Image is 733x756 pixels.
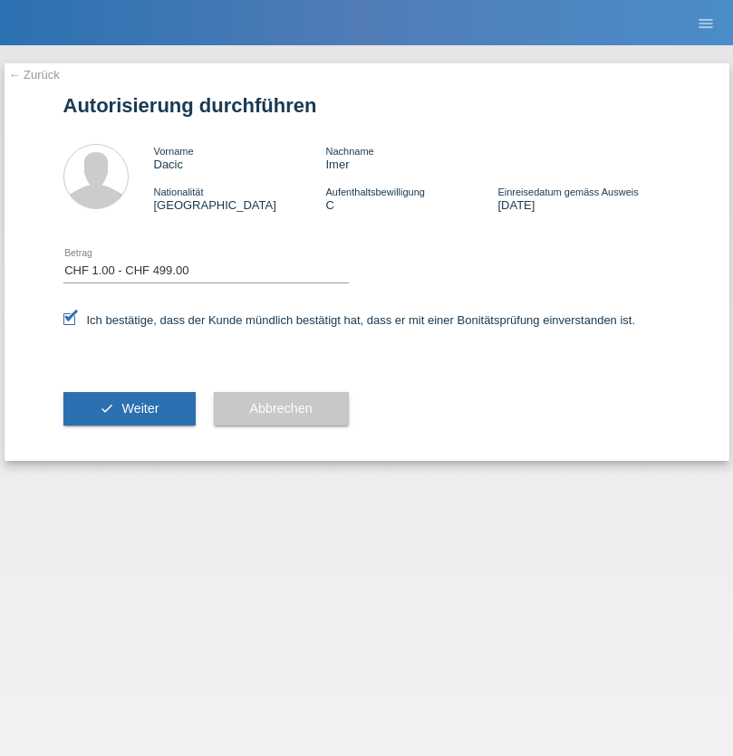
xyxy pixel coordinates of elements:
[63,313,636,327] label: Ich bestätige, dass der Kunde mündlich bestätigt hat, dass er mit einer Bonitätsprüfung einversta...
[154,144,326,171] div: Dacic
[325,146,373,157] span: Nachname
[325,187,424,197] span: Aufenthaltsbewilligung
[100,401,114,416] i: check
[497,185,670,212] div: [DATE]
[697,14,715,33] i: menu
[325,185,497,212] div: C
[154,187,204,197] span: Nationalität
[63,94,670,117] h1: Autorisierung durchführen
[9,68,60,81] a: ← Zurück
[63,392,196,426] button: check Weiter
[688,17,724,28] a: menu
[325,144,497,171] div: Imer
[121,401,159,416] span: Weiter
[250,401,313,416] span: Abbrechen
[214,392,349,426] button: Abbrechen
[497,187,638,197] span: Einreisedatum gemäss Ausweis
[154,185,326,212] div: [GEOGRAPHIC_DATA]
[154,146,194,157] span: Vorname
